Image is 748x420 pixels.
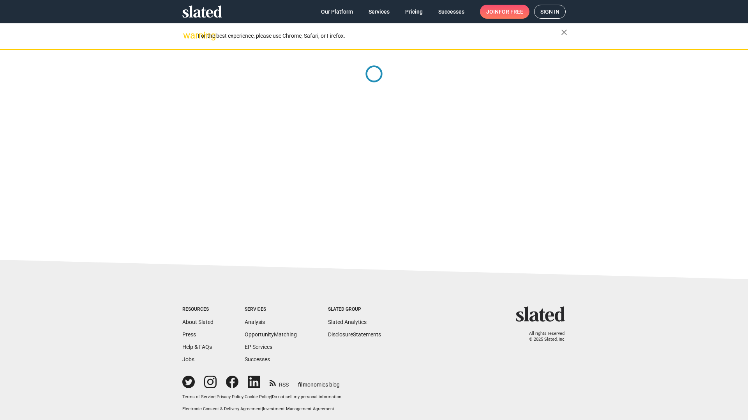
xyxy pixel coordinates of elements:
[315,5,359,19] a: Our Platform
[262,406,263,411] span: |
[182,344,212,350] a: Help & FAQs
[182,406,262,411] a: Electronic Consent & Delivery Agreement
[438,5,464,19] span: Successes
[521,331,566,342] p: All rights reserved. © 2025 Slated, Inc.
[182,394,215,399] a: Terms of Service
[182,306,213,313] div: Resources
[182,319,213,325] a: About Slated
[183,31,192,40] mat-icon: warning
[198,31,561,41] div: For the best experience, please use Chrome, Safari, or Firefox.
[245,331,297,338] a: OpportunityMatching
[263,406,334,411] a: Investment Management Agreement
[272,394,341,400] button: Do not sell my personal information
[405,5,423,19] span: Pricing
[486,5,523,19] span: Join
[559,28,569,37] mat-icon: close
[369,5,390,19] span: Services
[399,5,429,19] a: Pricing
[271,394,272,399] span: |
[245,344,272,350] a: EP Services
[328,306,381,313] div: Slated Group
[540,5,559,18] span: Sign in
[245,356,270,362] a: Successes
[328,319,367,325] a: Slated Analytics
[270,376,289,388] a: RSS
[245,319,265,325] a: Analysis
[245,306,297,313] div: Services
[245,394,271,399] a: Cookie Policy
[499,5,523,19] span: for free
[182,331,196,338] a: Press
[432,5,471,19] a: Successes
[362,5,396,19] a: Services
[534,5,566,19] a: Sign in
[298,375,340,388] a: filmonomics blog
[217,394,243,399] a: Privacy Policy
[182,356,194,362] a: Jobs
[480,5,529,19] a: Joinfor free
[321,5,353,19] span: Our Platform
[215,394,217,399] span: |
[298,381,307,388] span: film
[328,331,381,338] a: DisclosureStatements
[243,394,245,399] span: |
